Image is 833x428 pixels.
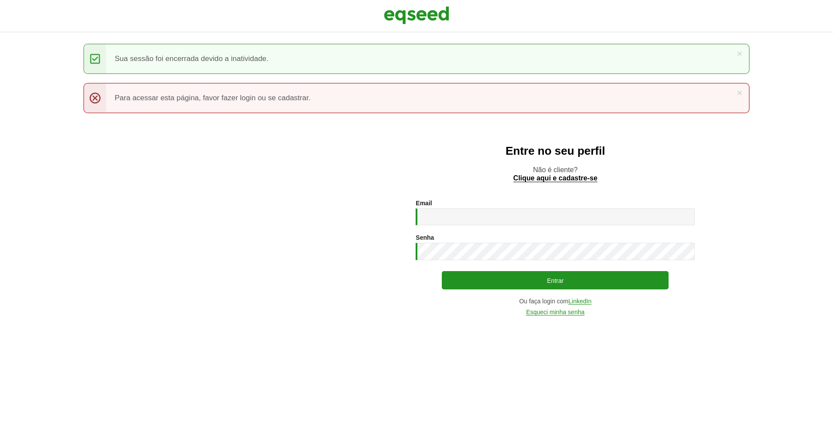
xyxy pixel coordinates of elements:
a: × [737,49,742,58]
p: Não é cliente? [295,166,816,182]
div: Para acessar esta página, favor fazer login ou se cadastrar. [83,83,750,113]
label: Senha [416,234,434,241]
a: Esqueci minha senha [526,309,584,316]
div: Sua sessão foi encerrada devido a inatividade. [83,44,750,74]
button: Entrar [442,271,669,289]
div: Ou faça login com [416,298,695,305]
label: Email [416,200,432,206]
a: × [737,88,742,97]
a: LinkedIn [568,298,591,305]
a: Clique aqui e cadastre-se [513,175,597,182]
h2: Entre no seu perfil [295,145,816,157]
img: EqSeed Logo [384,4,449,26]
